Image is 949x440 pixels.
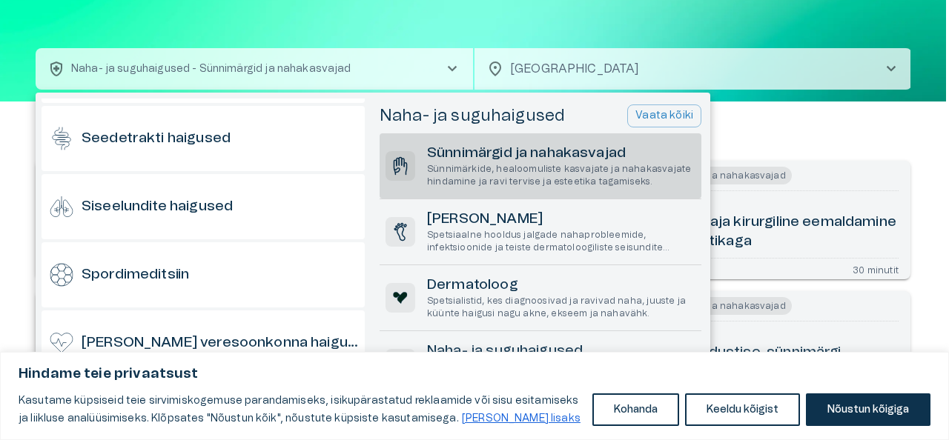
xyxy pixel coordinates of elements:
p: Spetsiaalne hooldus jalgade nahaprobleemide, infektsioonide ja teiste dermatoloogiliste seisundit... [427,229,695,254]
h6: Dermatoloog [427,276,695,296]
button: Nõustun kõigiga [806,393,930,426]
button: Keeldu kõigist [685,393,800,426]
h6: Seedetrakti haigused [82,129,231,149]
p: Spetsialistid, kes diagnoosivad ja ravivad naha, juuste ja küünte haigusi nagu akne, ekseem ja na... [427,295,695,320]
button: Kohanda [592,393,679,426]
h6: [PERSON_NAME] veresoonkonna haigused [82,333,359,353]
p: Vaata kõiki [635,108,693,124]
h6: Naha- ja suguhaigused [427,341,695,361]
h6: [PERSON_NAME] [427,210,695,230]
h6: Siseelundite haigused [82,197,233,217]
h6: Sünnimärgid ja nahakasvajad [427,144,695,164]
button: Vaata kõiki [627,104,701,127]
p: Sünnimärkide, healoomuliste kasvajate ja nahakasvajate hindamine ja ravi tervise ja esteetika tag... [427,163,695,188]
p: Hindame teie privaatsust [19,365,930,383]
span: Help [76,12,98,24]
h5: Naha- ja suguhaigused [380,105,565,127]
h6: Spordimeditsiin [82,265,189,285]
a: Loe lisaks [461,413,581,424]
p: Kasutame küpsiseid teie sirvimiskogemuse parandamiseks, isikupärastatud reklaamide või sisu esita... [19,392,581,427]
